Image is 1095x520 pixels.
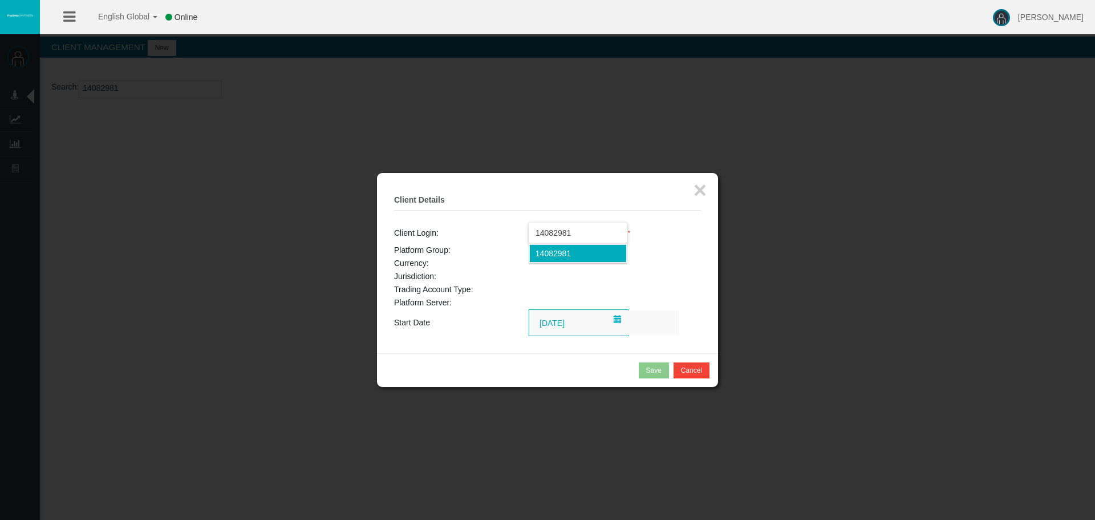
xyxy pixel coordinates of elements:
[1018,13,1084,22] span: [PERSON_NAME]
[394,195,445,204] b: Client Details
[674,362,709,378] button: Cancel
[394,222,529,244] td: Client Login:
[394,296,529,309] td: Platform Server:
[394,283,529,296] td: Trading Account Type:
[394,270,529,283] td: Jurisdiction:
[394,257,529,270] td: Currency:
[993,9,1010,26] img: user-image
[175,13,197,22] span: Online
[536,249,571,258] span: 14082981
[83,12,149,21] span: English Global
[394,244,529,257] td: Platform Group:
[6,13,34,18] img: logo.svg
[693,179,707,201] button: ×
[394,309,529,336] td: Start Date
